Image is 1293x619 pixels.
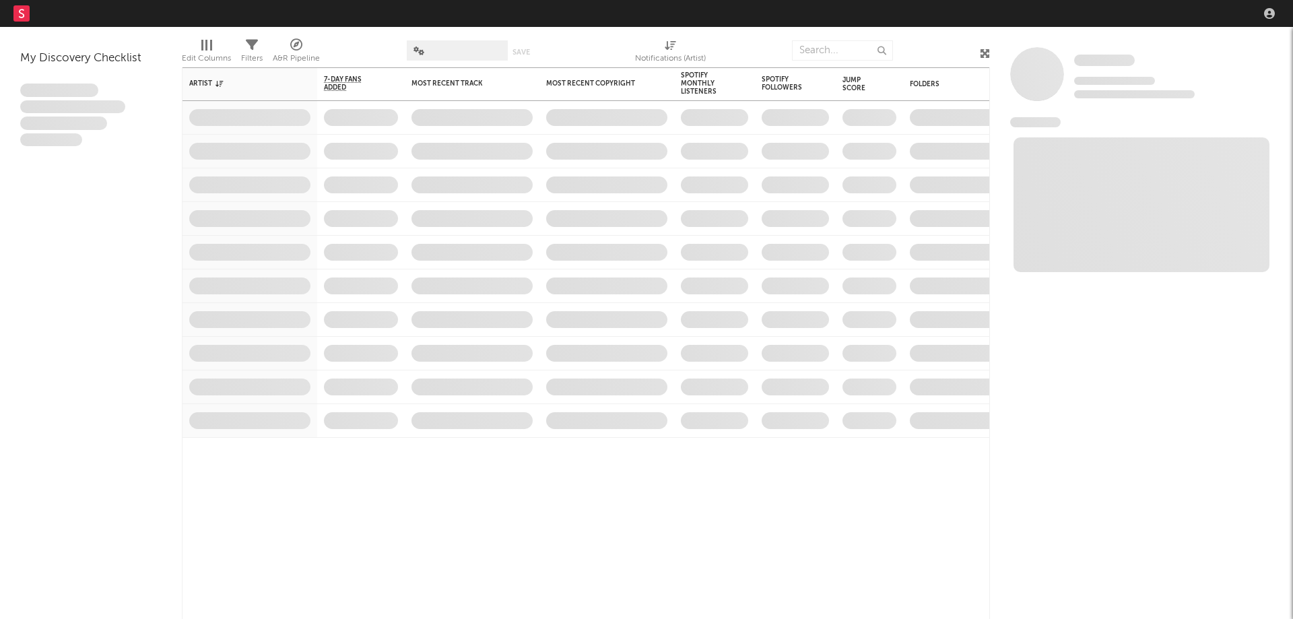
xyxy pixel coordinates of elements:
div: Notifications (Artist) [635,51,706,67]
div: Jump Score [842,76,876,92]
span: 0 fans last week [1074,90,1195,98]
span: Aliquam viverra [20,133,82,147]
button: Save [512,48,530,56]
span: Lorem ipsum dolor [20,84,98,97]
div: Notifications (Artist) [635,34,706,73]
span: Praesent ac interdum [20,117,107,130]
input: Search... [792,40,893,61]
div: Edit Columns [182,34,231,73]
span: Tracking Since: [DATE] [1074,77,1155,85]
div: Edit Columns [182,51,231,67]
div: Folders [910,80,1011,88]
div: A&R Pipeline [273,34,320,73]
div: Most Recent Copyright [546,79,647,88]
div: Spotify Monthly Listeners [681,71,728,96]
a: Some Artist [1074,54,1135,67]
div: A&R Pipeline [273,51,320,67]
div: Filters [241,34,263,73]
div: My Discovery Checklist [20,51,162,67]
span: Integer aliquet in purus et [20,100,125,114]
div: Spotify Followers [762,75,809,92]
div: Most Recent Track [411,79,512,88]
div: Artist [189,79,290,88]
div: Filters [241,51,263,67]
span: 7-Day Fans Added [324,75,378,92]
span: News Feed [1010,117,1061,127]
span: Some Artist [1074,55,1135,66]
